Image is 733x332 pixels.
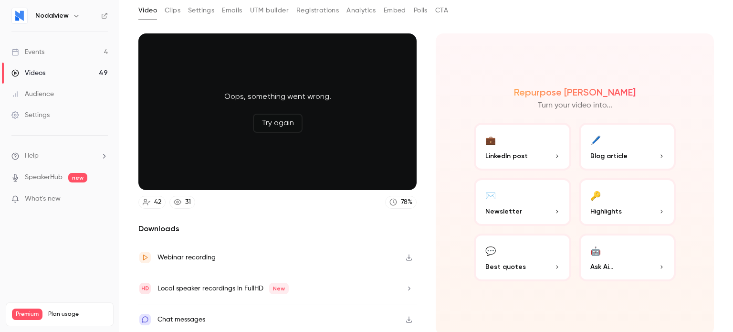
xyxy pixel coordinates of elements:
button: Polls [414,3,428,18]
button: Settings [188,3,214,18]
span: What's new [25,194,61,204]
iframe: Noticeable Trigger [96,195,108,203]
div: Chat messages [157,314,205,325]
div: 🔑 [590,188,601,203]
button: Video [138,3,157,18]
div: 31 [185,197,191,207]
span: Newsletter [485,206,522,216]
a: SpeakerHub [25,172,63,182]
button: ✉️Newsletter [474,178,571,226]
div: Webinar recording [157,252,216,263]
button: Emails [222,3,242,18]
h2: Repurpose [PERSON_NAME] [514,86,636,98]
button: Analytics [346,3,376,18]
button: Registrations [296,3,339,18]
span: Premium [12,309,42,320]
span: new [68,173,87,182]
div: Audience [11,89,54,99]
button: Clips [165,3,180,18]
div: 42 [154,197,161,207]
h6: Nodalview [35,11,69,21]
div: 💬 [485,243,496,258]
span: Highlights [590,206,622,216]
h2: Downloads [138,223,417,235]
button: 🖊️Blog article [579,123,676,171]
a: 42 [138,196,166,209]
li: help-dropdown-opener [11,151,108,161]
button: Try again [253,114,303,133]
button: Embed [384,3,406,18]
img: Nodalview [12,8,27,23]
p: Turn your video into... [538,100,612,111]
button: 💼LinkedIn post [474,123,571,171]
button: UTM builder [250,3,289,18]
button: 🤖Ask Ai... [579,234,676,281]
div: Local speaker recordings in FullHD [157,283,289,294]
button: 💬Best quotes [474,234,571,281]
div: Videos [11,68,45,78]
span: Oops, something went wrong! [224,91,331,102]
div: ✉️ [485,188,496,203]
button: 🔑Highlights [579,178,676,226]
span: New [269,283,289,294]
span: LinkedIn post [485,151,528,161]
div: Settings [11,110,50,120]
div: Events [11,47,44,57]
span: Ask Ai... [590,262,613,272]
button: CTA [435,3,448,18]
span: Blog article [590,151,628,161]
div: 🖊️ [590,132,601,147]
div: 💼 [485,132,496,147]
div: 🤖 [590,243,601,258]
div: 78 % [401,197,412,207]
a: 78% [385,196,417,209]
span: Help [25,151,39,161]
a: 31 [169,196,195,209]
span: Plan usage [48,311,107,318]
span: Best quotes [485,262,526,272]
